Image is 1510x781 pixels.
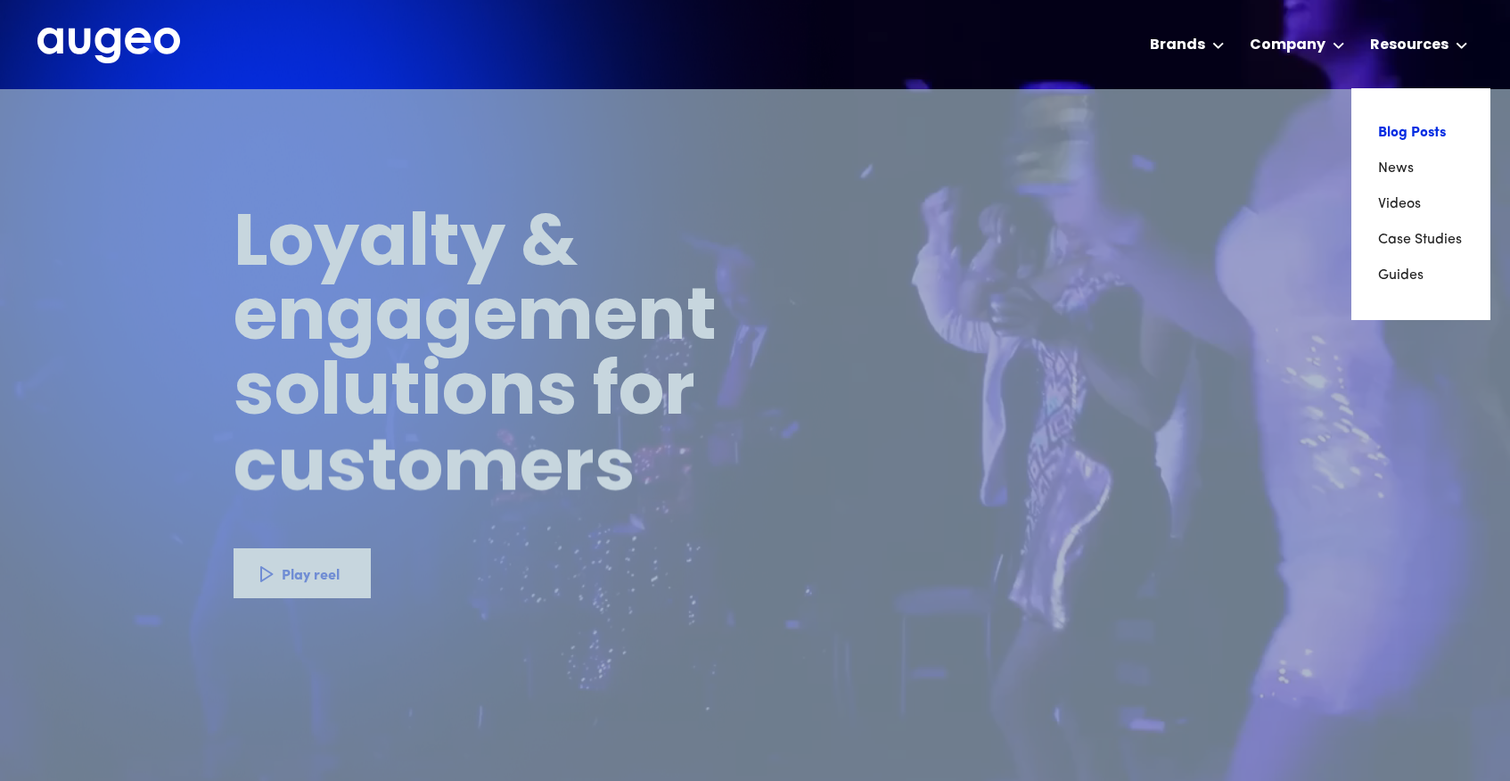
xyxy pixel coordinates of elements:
[37,28,180,64] img: Augeo's full logo in white.
[1378,186,1464,222] a: Videos
[1351,88,1490,320] nav: Resources
[1378,151,1464,186] a: News
[1378,222,1464,258] a: Case Studies
[1370,35,1448,56] div: Resources
[1150,35,1205,56] div: Brands
[1250,35,1325,56] div: Company
[1378,258,1464,293] a: Guides
[1378,115,1464,151] a: Blog Posts
[37,28,180,65] a: home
